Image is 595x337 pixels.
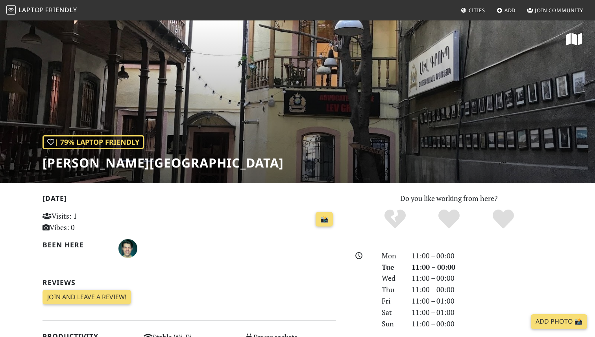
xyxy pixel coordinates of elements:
[346,193,552,204] p: Do you like working from here?
[377,318,407,330] div: Sun
[18,6,44,14] span: Laptop
[42,278,336,287] h2: Reviews
[377,295,407,307] div: Fri
[118,239,137,258] img: 4227-deniss.jpg
[531,314,587,329] a: Add Photo 📸
[42,194,336,206] h2: [DATE]
[407,295,557,307] div: 11:00 – 01:00
[42,210,134,233] p: Visits: 1 Vibes: 0
[377,261,407,273] div: Tue
[493,3,519,17] a: Add
[476,208,530,230] div: Definitely!
[504,7,516,14] span: Add
[42,241,109,249] h2: Been here
[407,273,557,284] div: 11:00 – 00:00
[407,307,557,318] div: 11:00 – 01:00
[469,7,485,14] span: Cities
[535,7,583,14] span: Join Community
[42,135,144,149] div: | 79% Laptop Friendly
[368,208,422,230] div: No
[377,250,407,261] div: Mon
[118,243,137,252] span: Deniss Lagzdiņš
[407,284,557,295] div: 11:00 – 00:00
[377,273,407,284] div: Wed
[377,307,407,318] div: Sat
[524,3,586,17] a: Join Community
[6,4,77,17] a: LaptopFriendly LaptopFriendly
[6,5,16,15] img: LaptopFriendly
[45,6,77,14] span: Friendly
[316,212,333,227] a: 📸
[42,155,284,170] h1: [PERSON_NAME][GEOGRAPHIC_DATA]
[407,250,557,261] div: 11:00 – 00:00
[422,208,476,230] div: Yes
[458,3,488,17] a: Cities
[407,318,557,330] div: 11:00 – 00:00
[407,261,557,273] div: 11:00 – 00:00
[377,284,407,295] div: Thu
[42,290,131,305] a: Join and leave a review!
